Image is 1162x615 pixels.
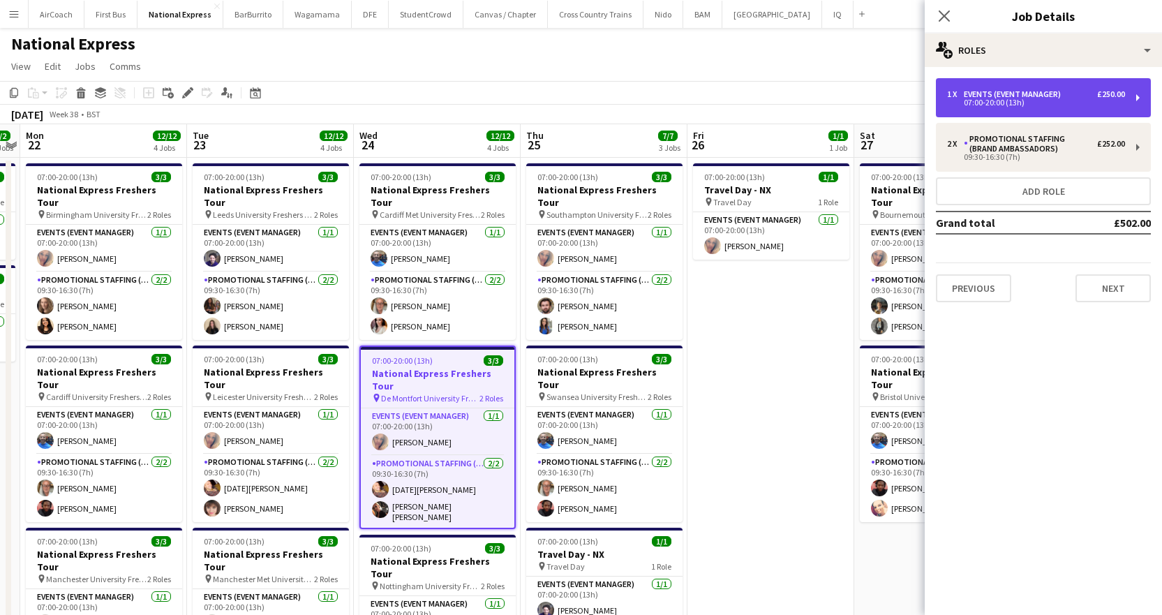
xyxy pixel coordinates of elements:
[381,393,479,403] span: De Montfort University Freshers Fair
[652,354,671,364] span: 3/3
[193,548,349,573] h3: National Express Freshers Tour
[936,212,1068,234] td: Grand total
[822,1,854,28] button: IQ
[548,1,643,28] button: Cross Country Trains
[860,366,1016,391] h3: National Express Freshers Tour
[26,548,182,573] h3: National Express Freshers Tour
[479,393,503,403] span: 2 Roles
[546,209,648,220] span: Southampton University Freshers Fair
[11,108,43,121] div: [DATE]
[526,225,683,272] app-card-role: Events (Event Manager)1/107:00-20:00 (13h)[PERSON_NAME]
[357,137,378,153] span: 24
[871,172,932,182] span: 07:00-20:00 (13h)
[26,366,182,391] h3: National Express Freshers Tour
[537,536,598,547] span: 07:00-20:00 (13h)
[484,355,503,366] span: 3/3
[713,197,752,207] span: Travel Day
[463,1,548,28] button: Canvas / Chapter
[546,392,648,402] span: Swansea University Freshers Fair
[213,209,314,220] span: Leeds University Freshers Fair
[359,163,516,340] app-job-card: 07:00-20:00 (13h)3/3National Express Freshers Tour Cardiff Met University Freshers Fair2 RolesEve...
[947,139,964,149] div: 2 x
[153,131,181,141] span: 12/12
[29,1,84,28] button: AirCoach
[372,355,433,366] span: 07:00-20:00 (13h)
[486,131,514,141] span: 12/12
[361,367,514,392] h3: National Express Freshers Tour
[828,131,848,141] span: 1/1
[37,172,98,182] span: 07:00-20:00 (13h)
[371,172,431,182] span: 07:00-20:00 (13h)
[947,154,1125,161] div: 09:30-16:30 (7h)
[39,57,66,75] a: Edit
[880,392,981,402] span: Bristol University Freshers Fair
[526,129,544,142] span: Thu
[925,34,1162,67] div: Roles
[389,1,463,28] button: StudentCrowd
[683,1,722,28] button: BAM
[526,366,683,391] h3: National Express Freshers Tour
[359,272,516,340] app-card-role: Promotional Staffing (Brand Ambassadors)2/209:30-16:30 (7h)[PERSON_NAME][PERSON_NAME]
[526,184,683,209] h3: National Express Freshers Tour
[1075,274,1151,302] button: Next
[819,172,838,182] span: 1/1
[1097,139,1125,149] div: £252.00
[154,142,180,153] div: 4 Jobs
[371,543,431,554] span: 07:00-20:00 (13h)
[860,163,1016,340] app-job-card: 07:00-20:00 (13h)3/3National Express Freshers Tour Bournemouth University Freshers Fair2 RolesEve...
[380,581,481,591] span: Nottingham University Freshers Fair
[880,209,981,220] span: Bournemouth University Freshers Fair
[693,163,849,260] app-job-card: 07:00-20:00 (13h)1/1Travel Day - NX Travel Day1 RoleEvents (Event Manager)1/107:00-20:00 (13h)[PE...
[314,209,338,220] span: 2 Roles
[359,555,516,580] h3: National Express Freshers Tour
[652,536,671,547] span: 1/1
[223,1,283,28] button: BarBurrito
[147,392,171,402] span: 2 Roles
[37,354,98,364] span: 07:00-20:00 (13h)
[359,184,516,209] h3: National Express Freshers Tour
[526,454,683,522] app-card-role: Promotional Staffing (Brand Ambassadors)2/209:30-16:30 (7h)[PERSON_NAME][PERSON_NAME]
[1068,212,1151,234] td: £502.00
[652,172,671,182] span: 3/3
[104,57,147,75] a: Comms
[193,407,349,454] app-card-role: Events (Event Manager)1/107:00-20:00 (13h)[PERSON_NAME]
[858,137,875,153] span: 27
[193,346,349,522] app-job-card: 07:00-20:00 (13h)3/3National Express Freshers Tour Leicester University Freshers Fair2 RolesEvent...
[829,142,847,153] div: 1 Job
[526,407,683,454] app-card-role: Events (Event Manager)1/107:00-20:00 (13h)[PERSON_NAME]
[26,129,44,142] span: Mon
[320,142,347,153] div: 4 Jobs
[526,163,683,340] app-job-card: 07:00-20:00 (13h)3/3National Express Freshers Tour Southampton University Freshers Fair2 RolesEve...
[151,354,171,364] span: 3/3
[860,346,1016,522] div: 07:00-20:00 (13h)3/3National Express Freshers Tour Bristol University Freshers Fair2 RolesEvents ...
[947,99,1125,106] div: 07:00-20:00 (13h)
[26,225,182,272] app-card-role: Events (Event Manager)1/107:00-20:00 (13h)[PERSON_NAME]
[691,137,704,153] span: 26
[193,184,349,209] h3: National Express Freshers Tour
[26,272,182,340] app-card-role: Promotional Staffing (Brand Ambassadors)2/209:30-16:30 (7h)[PERSON_NAME][PERSON_NAME]
[359,225,516,272] app-card-role: Events (Event Manager)1/107:00-20:00 (13h)[PERSON_NAME]
[658,131,678,141] span: 7/7
[361,456,514,528] app-card-role: Promotional Staffing (Brand Ambassadors)2/209:30-16:30 (7h)[DATE][PERSON_NAME][PERSON_NAME] [PERS...
[46,392,147,402] span: Cardiff University Freshers Fair
[485,172,505,182] span: 3/3
[693,212,849,260] app-card-role: Events (Event Manager)1/107:00-20:00 (13h)[PERSON_NAME]
[818,197,838,207] span: 1 Role
[26,346,182,522] div: 07:00-20:00 (13h)3/3National Express Freshers Tour Cardiff University Freshers Fair2 RolesEvents ...
[526,346,683,522] app-job-card: 07:00-20:00 (13h)3/3National Express Freshers Tour Swansea University Freshers Fair2 RolesEvents ...
[193,225,349,272] app-card-role: Events (Event Manager)1/107:00-20:00 (13h)[PERSON_NAME]
[193,272,349,340] app-card-role: Promotional Staffing (Brand Ambassadors)2/209:30-16:30 (7h)[PERSON_NAME][PERSON_NAME]
[204,172,265,182] span: 07:00-20:00 (13h)
[87,109,100,119] div: BST
[318,354,338,364] span: 3/3
[314,392,338,402] span: 2 Roles
[26,163,182,340] app-job-card: 07:00-20:00 (13h)3/3National Express Freshers Tour Birmingham University Freshers Fair2 RolesEven...
[193,454,349,522] app-card-role: Promotional Staffing (Brand Ambassadors)2/209:30-16:30 (7h)[DATE][PERSON_NAME][PERSON_NAME]
[659,142,680,153] div: 3 Jobs
[320,131,348,141] span: 12/12
[147,574,171,584] span: 2 Roles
